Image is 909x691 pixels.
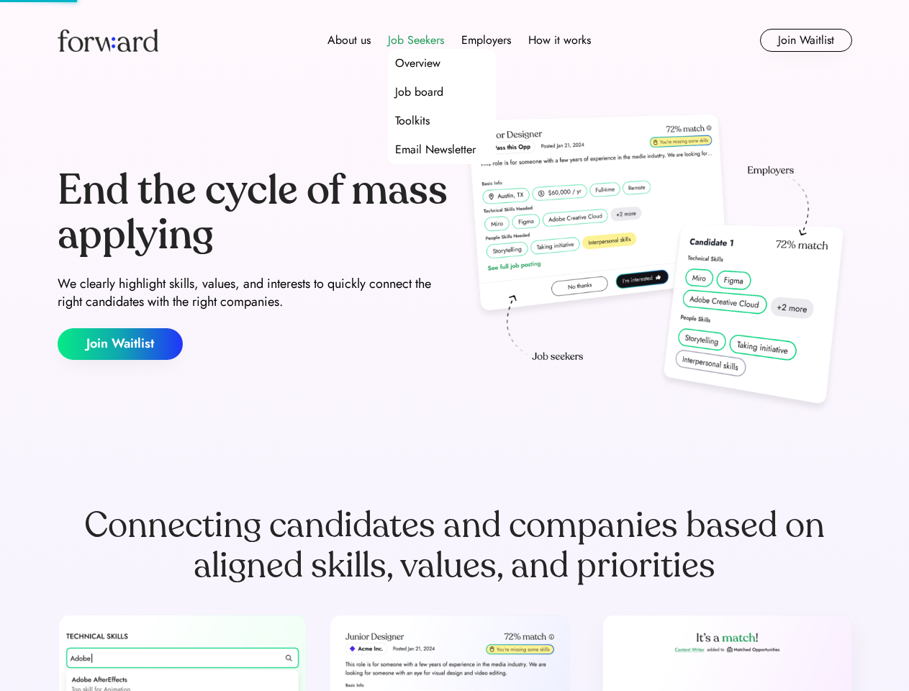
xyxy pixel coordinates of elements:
[327,32,371,49] div: About us
[395,83,443,101] div: Job board
[58,168,449,257] div: End the cycle of mass applying
[760,29,852,52] button: Join Waitlist
[58,328,183,360] button: Join Waitlist
[388,32,444,49] div: Job Seekers
[58,275,449,311] div: We clearly highlight skills, values, and interests to quickly connect the right candidates with t...
[461,32,511,49] div: Employers
[395,112,430,130] div: Toolkits
[528,32,591,49] div: How it works
[395,141,476,158] div: Email Newsletter
[395,55,440,72] div: Overview
[58,29,158,52] img: Forward logo
[461,109,852,419] img: hero-image.png
[58,505,852,586] div: Connecting candidates and companies based on aligned skills, values, and priorities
